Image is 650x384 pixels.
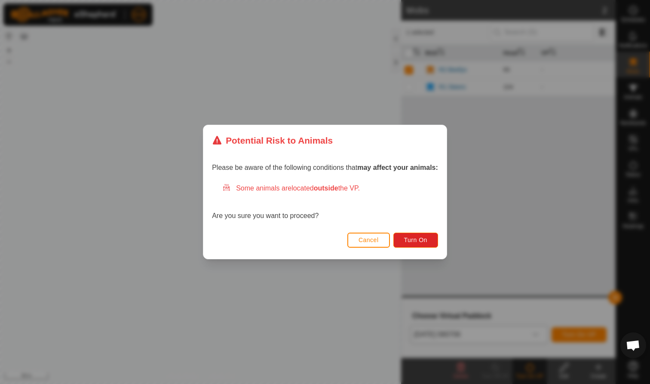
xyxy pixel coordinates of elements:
span: Cancel [359,237,379,243]
div: Open chat [620,332,646,358]
span: Please be aware of the following conditions that [212,164,438,171]
span: located the VP. [291,184,360,192]
div: Potential Risk to Animals [212,134,333,147]
button: Turn On [393,233,438,248]
div: Are you sure you want to proceed? [212,183,438,221]
div: Some animals are [222,183,438,194]
button: Cancel [347,233,390,248]
strong: outside [314,184,338,192]
strong: may affect your animals: [357,164,438,171]
span: Turn On [404,237,427,243]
